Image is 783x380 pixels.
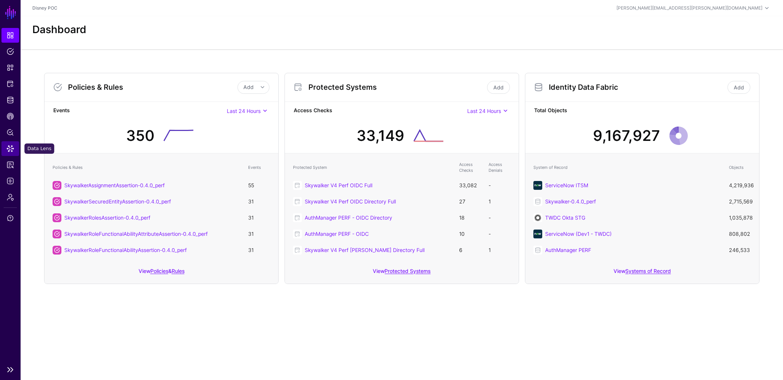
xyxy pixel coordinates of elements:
span: Reports [7,161,14,168]
span: Protected Systems [7,80,14,88]
a: TWDC Okta STG [545,214,585,221]
h3: Policies & Rules [68,83,237,92]
span: Logs [7,177,14,185]
th: System of Record [530,158,725,177]
div: 9,167,927 [593,125,660,147]
img: svg+xml;base64,PHN2ZyB3aWR0aD0iNjQiIGhlaWdodD0iNjQiIHZpZXdCb3g9IjAgMCA2NCA2NCIgZmlsbD0ibm9uZSIgeG... [533,213,542,222]
a: Skywalker-0.4.0_perf [545,198,596,205]
th: Access Checks [455,158,485,177]
a: Identity Data Fabric [1,93,19,107]
td: 808,802 [725,226,755,242]
a: ServiceNow ITSM [545,182,588,188]
th: Protected System [289,158,455,177]
td: 31 [244,210,274,226]
td: - [485,177,514,193]
span: CAEP Hub [7,113,14,120]
td: 10 [455,226,485,242]
td: 31 [244,193,274,210]
td: - [485,226,514,242]
td: 1,035,878 [725,210,755,226]
strong: Access Checks [294,106,467,116]
a: SGNL [4,4,17,21]
td: 1 [485,193,514,210]
a: Policy Lens [1,125,19,140]
strong: Total Objects [534,106,750,116]
a: Reports [1,157,19,172]
a: SkywalkerAssignmentAssertion-0.4.0_perf [64,182,165,188]
td: 6 [455,242,485,258]
th: Policies & Rules [49,158,244,177]
span: Data Lens [7,145,14,152]
a: Skywalker V4 Perf OIDC Directory Full [305,198,396,205]
a: AuthManager PERF - OIDC [305,231,369,237]
a: Skywalker V4 Perf [PERSON_NAME] Directory Full [305,247,425,253]
div: [PERSON_NAME][EMAIL_ADDRESS][PERSON_NAME][DOMAIN_NAME] [616,5,762,11]
td: 1 [485,242,514,258]
a: ServiceNow (Dev1 - TWDC) [545,231,612,237]
div: View [525,263,759,284]
a: AuthManager PERF [545,247,591,253]
h2: Dashboard [32,24,86,36]
span: Identity Data Fabric [7,96,14,104]
div: Data Lens [25,143,54,154]
a: AuthManager PERF - OIDC Directory [305,214,392,221]
span: Last 24 Hours [227,108,261,114]
a: Systems of Record [625,268,671,274]
a: Snippets [1,60,19,75]
td: 31 [244,226,274,242]
a: Rules [172,268,185,274]
span: Dashboard [7,32,14,39]
a: SkywalkerRolesAssertion-0.4.0_perf [64,214,150,221]
a: CAEP Hub [1,109,19,124]
div: 33,149 [357,125,404,147]
a: Protected Systems [1,77,19,91]
span: Add [243,84,254,90]
a: Logs [1,174,19,188]
span: Last 24 Hours [467,108,501,114]
h3: Protected Systems [308,83,486,92]
a: Add [487,81,510,94]
a: Policies [1,44,19,59]
a: Add [727,81,750,94]
a: Admin [1,190,19,205]
th: Access Denials [485,158,514,177]
td: 55 [244,177,274,193]
span: Admin [7,193,14,201]
a: Skywalker V4 Perf OIDC Full [305,182,372,188]
a: Policies [150,268,168,274]
img: svg+xml;base64,PHN2ZyB3aWR0aD0iNjQiIGhlaWdodD0iNjQiIHZpZXdCb3g9IjAgMCA2NCA2NCIgZmlsbD0ibm9uZSIgeG... [533,181,542,190]
td: 2,715,569 [725,193,755,210]
strong: Events [53,106,227,116]
span: Snippets [7,64,14,71]
a: Data Lens [1,141,19,156]
a: Disney POC [32,5,57,11]
td: 33,082 [455,177,485,193]
td: 246,533 [725,242,755,258]
span: Support [7,214,14,222]
td: 4,219,936 [725,177,755,193]
h3: Identity Data Fabric [549,83,726,92]
th: Events [244,158,274,177]
div: View [285,263,519,284]
div: View & [44,263,278,284]
th: Objects [725,158,755,177]
div: 350 [126,125,154,147]
img: svg+xml;base64,PHN2ZyB3aWR0aD0iNjQiIGhlaWdodD0iNjQiIHZpZXdCb3g9IjAgMCA2NCA2NCIgZmlsbD0ibm9uZSIgeG... [533,230,542,238]
a: SkywalkerSecuredEntityAssertion-0.4.0_perf [64,198,171,205]
span: Policy Lens [7,129,14,136]
a: Protected Systems [385,268,430,274]
td: - [485,210,514,226]
td: 18 [455,210,485,226]
a: SkywalkerRoleFunctionalAbilityAssertion-0.4.0_perf [64,247,187,253]
td: 27 [455,193,485,210]
span: Policies [7,48,14,55]
td: 31 [244,242,274,258]
a: SkywalkerRoleFunctionalAbilityAttributeAssertion-0.4.0_perf [64,231,208,237]
a: Dashboard [1,28,19,43]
